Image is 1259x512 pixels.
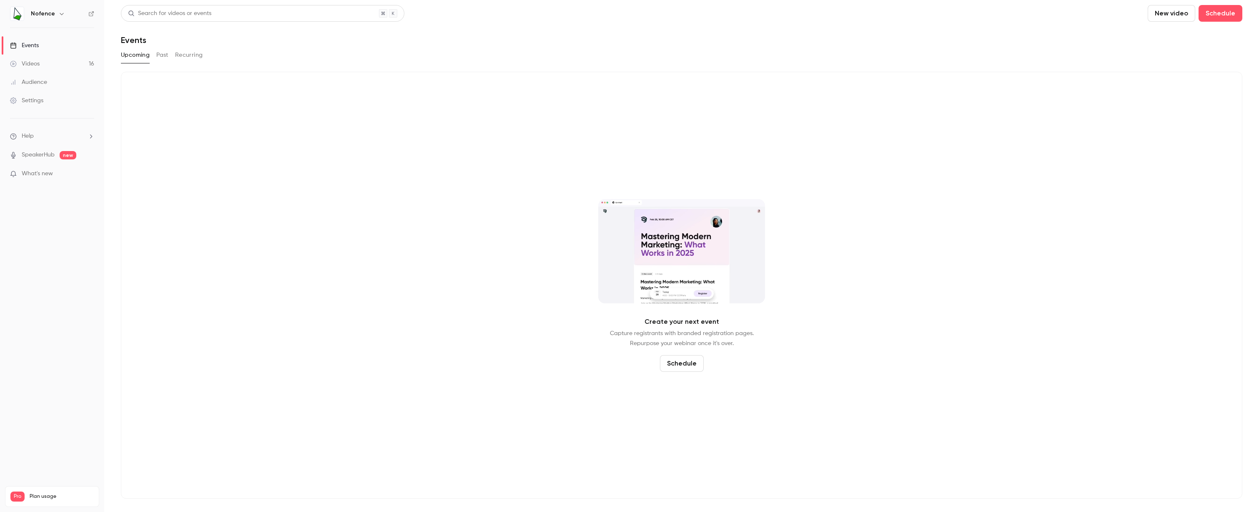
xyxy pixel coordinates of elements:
button: Schedule [660,355,704,372]
button: Schedule [1199,5,1242,22]
div: Videos [10,60,40,68]
span: new [60,151,76,159]
span: Help [22,132,34,141]
button: Past [156,48,168,62]
div: Audience [10,78,47,86]
span: What's new [22,169,53,178]
span: Pro [10,492,25,502]
button: Recurring [175,48,203,62]
div: Settings [10,96,43,105]
span: Plan usage [30,493,94,500]
li: help-dropdown-opener [10,132,94,141]
button: New video [1148,5,1195,22]
h1: Events [121,35,146,45]
h6: Nofence [31,10,55,18]
p: Capture registrants with branded registration pages. Repurpose your webinar once it's over. [610,328,754,348]
iframe: Noticeable Trigger [84,170,94,178]
img: Nofence [10,7,24,20]
p: Create your next event [645,317,719,327]
div: Events [10,41,39,50]
button: Upcoming [121,48,150,62]
a: SpeakerHub [22,151,55,159]
div: Search for videos or events [128,9,211,18]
